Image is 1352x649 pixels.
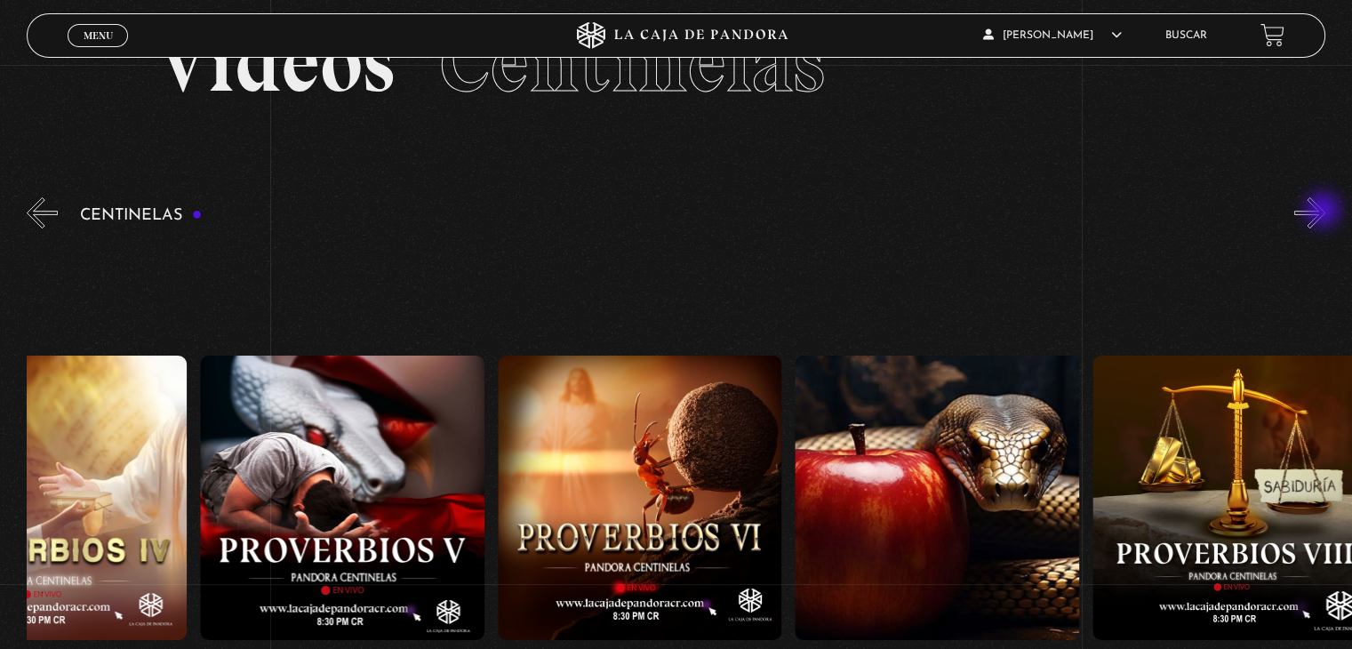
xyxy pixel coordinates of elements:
[439,12,824,113] span: Centinelas
[80,207,202,224] h3: Centinelas
[1165,30,1207,41] a: Buscar
[77,44,119,57] span: Cerrar
[1294,197,1325,228] button: Next
[27,197,58,228] button: Previous
[156,20,1195,105] h2: Videos
[1260,23,1284,47] a: View your shopping cart
[84,30,113,41] span: Menu
[983,30,1122,41] span: [PERSON_NAME]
